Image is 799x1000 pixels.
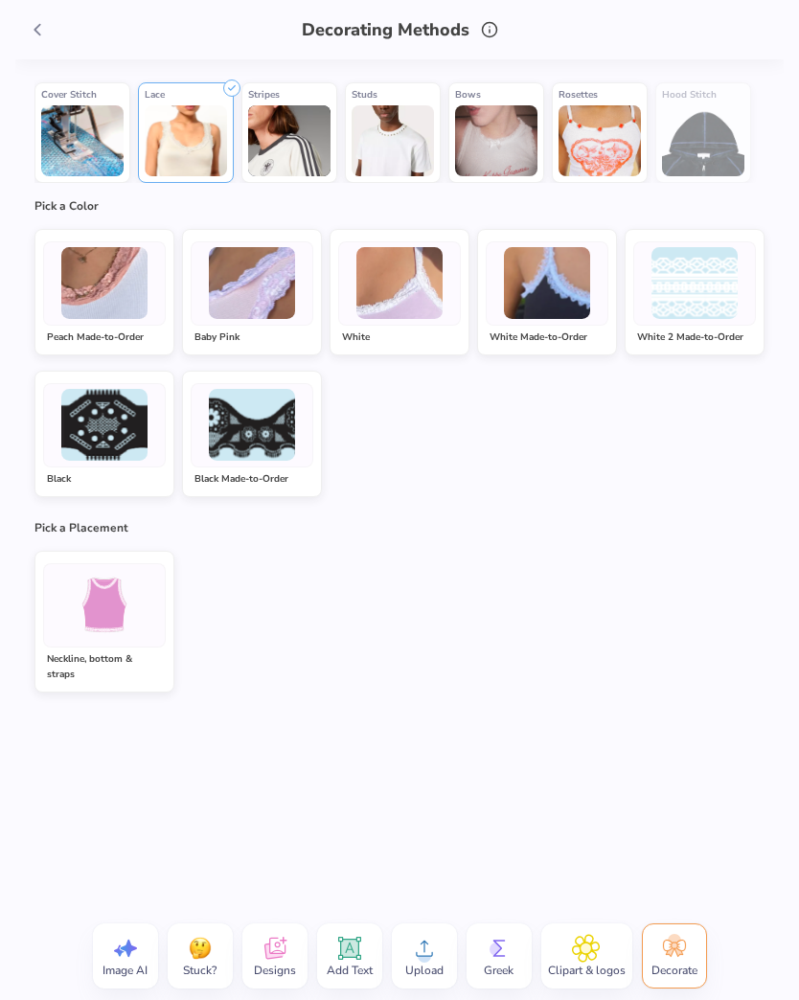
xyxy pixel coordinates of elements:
[405,963,444,978] span: Upload
[43,651,166,682] div: Neckline, bottom & straps
[186,934,215,963] img: Stuck?
[559,105,641,176] img: Rosettes
[43,471,166,487] div: Black
[327,963,373,978] span: Add Text
[34,520,128,535] span: Pick a Placement
[338,330,461,345] div: White
[183,963,217,978] span: Stuck?
[191,471,313,487] div: Black Made-to-Order
[504,247,590,319] img: White Made-to-Order
[455,89,537,102] div: Bows
[145,105,227,176] img: Lace
[61,247,148,319] img: Peach Made-to-Order
[486,330,608,345] div: White Made-to-Order
[209,247,295,319] img: Baby Pink
[145,89,227,102] div: Lace
[248,89,331,102] div: Stripes
[455,105,537,176] img: Bows
[209,389,295,461] img: Black Made-to-Order
[69,569,141,641] img: Neckline, bottom & straps
[191,330,313,345] div: Baby Pink
[651,247,738,319] img: White 2 Made-to-Order
[484,963,514,978] span: Greek
[34,198,99,214] span: Pick a Color
[41,105,124,176] img: Cover Stitch
[352,89,434,102] div: Studs
[352,105,434,176] img: Studs
[41,89,124,102] div: Cover Stitch
[103,963,148,978] span: Image AI
[43,330,166,345] div: Peach Made-to-Order
[633,330,756,345] div: White 2 Made-to-Order
[254,963,296,978] span: Designs
[248,105,331,176] img: Stripes
[559,89,641,102] div: Rosettes
[651,963,697,978] span: Decorate
[61,389,148,461] img: Black
[548,963,626,978] span: Clipart & logos
[356,247,443,319] img: White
